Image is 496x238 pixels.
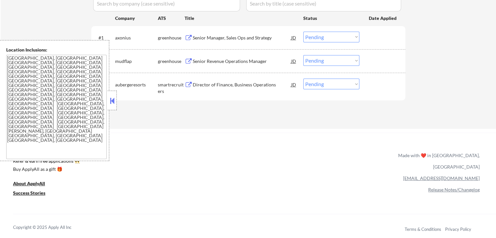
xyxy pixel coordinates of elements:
div: greenhouse [158,35,185,41]
div: Director of Finance, Business Operations [193,82,291,88]
a: Refer & earn free applications 👯‍♀️ [13,159,262,166]
div: Made with ❤️ in [GEOGRAPHIC_DATA], [GEOGRAPHIC_DATA] [396,150,480,172]
div: greenhouse [158,58,185,65]
div: Buy ApplyAll as a gift 🎁 [13,167,78,171]
div: mudflap [115,58,158,65]
div: axonius [115,35,158,41]
div: Senior Revenue Operations Manager [193,58,291,65]
div: Date Applied [369,15,398,22]
a: About ApplyAll [13,180,54,188]
div: JD [291,55,297,67]
a: [EMAIL_ADDRESS][DOMAIN_NAME] [403,175,480,181]
a: Buy ApplyAll as a gift 🎁 [13,166,78,174]
div: ATS [158,15,185,22]
div: smartrecruiters [158,82,185,94]
div: Title [185,15,297,22]
u: Success Stories [13,190,45,196]
a: Privacy Policy [445,227,471,232]
div: Status [303,12,359,24]
div: #1 [98,35,110,41]
u: About ApplyAll [13,181,45,186]
div: Company [115,15,158,22]
div: JD [291,79,297,90]
div: aubergeresorts [115,82,158,88]
div: JD [291,32,297,43]
a: Terms & Conditions [405,227,441,232]
div: Copyright © 2025 Apply All Inc [13,224,88,231]
a: Success Stories [13,189,54,198]
a: Release Notes/Changelog [428,187,480,192]
div: Location Inclusions: [6,47,107,53]
div: Senior Manager, Sales Ops and Strategy [193,35,291,41]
